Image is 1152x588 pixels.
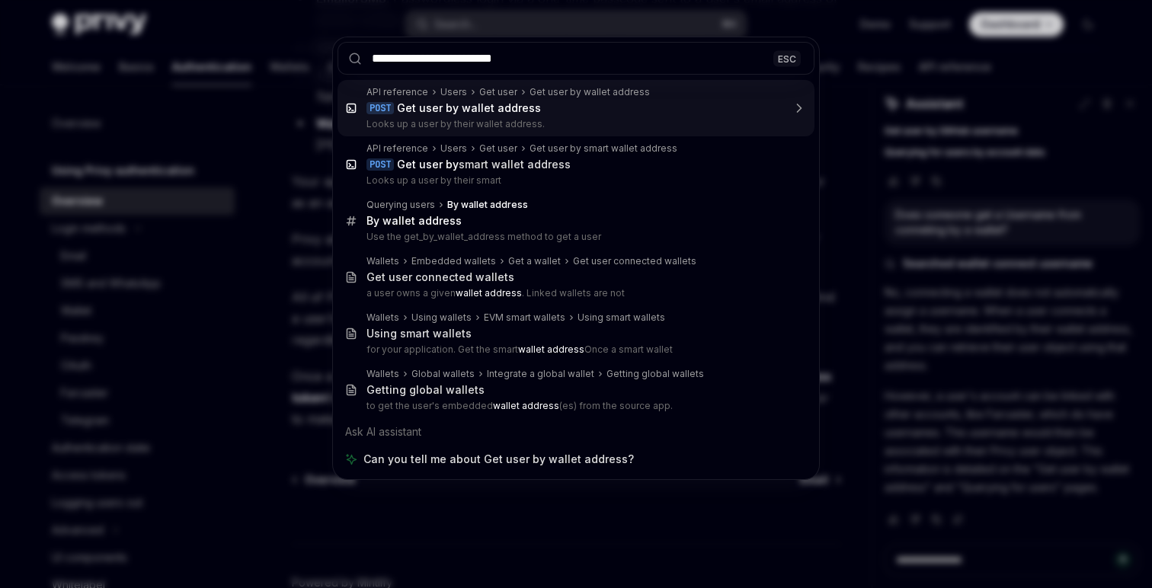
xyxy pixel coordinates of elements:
b: By wallet address [366,214,462,227]
p: Use the get_by_wallet_address method to get a user [366,231,782,243]
div: API reference [366,142,428,155]
div: POST [366,102,394,114]
div: EVM smart wallets [484,312,565,324]
div: Users [440,142,467,155]
div: Using smart wallets [578,312,665,324]
div: Users [440,86,467,98]
p: Looks up a user by their smart [366,174,782,187]
div: Get user by smart wallet address [530,142,677,155]
div: API reference [366,86,428,98]
b: wallet address [493,400,559,411]
div: smart wallet address [397,158,571,171]
div: Global wallets [411,368,475,380]
p: to get the user's embedded (es) from the source app. [366,400,782,412]
div: Get user [479,142,517,155]
b: Get user by [397,158,459,171]
div: Get user by wallet address [530,86,650,98]
div: Wallets [366,368,399,380]
b: Get user by wallet address [397,101,541,114]
div: Get user connected wallets [366,270,514,284]
div: Using wallets [411,312,472,324]
p: Looks up a user by their wallet address. [366,118,782,130]
div: Getting global wallets [366,383,485,397]
b: By wallet address [447,199,528,210]
div: Getting global wallets [606,368,704,380]
b: wallet address [518,344,584,355]
div: Querying users [366,199,435,211]
span: Can you tell me about Get user by wallet address? [363,452,634,467]
div: Using smart wallets [366,327,472,340]
div: Ask AI assistant [338,418,814,446]
div: Get a wallet [508,255,561,267]
div: Get user [479,86,517,98]
div: POST [366,158,394,171]
div: Integrate a global wallet [487,368,594,380]
div: ESC [773,50,801,66]
p: a user owns a given . Linked wallets are not [366,287,782,299]
div: Get user connected wallets [573,255,696,267]
div: Embedded wallets [411,255,496,267]
div: Wallets [366,255,399,267]
p: for your application. Get the smart Once a smart wallet [366,344,782,356]
b: wallet address [456,287,522,299]
div: Wallets [366,312,399,324]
